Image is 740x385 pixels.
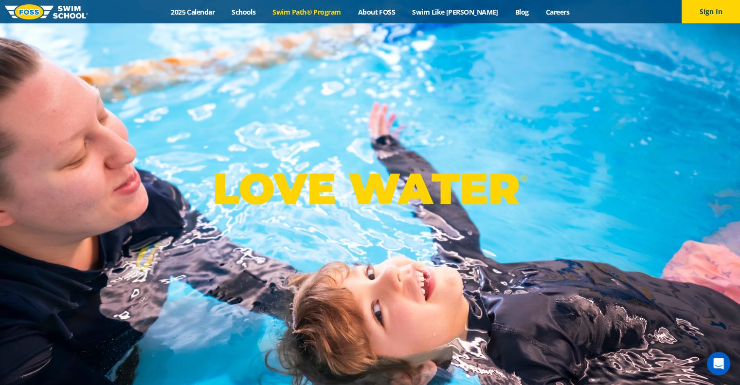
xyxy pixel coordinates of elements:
div: Open Intercom Messenger [707,352,730,375]
a: About FOSS [349,7,404,17]
a: Blog [506,7,537,17]
a: Careers [537,7,578,17]
p: LOVE WATER [213,163,527,215]
a: Swim Like [PERSON_NAME] [404,7,507,17]
a: Swim Path® Program [264,7,349,17]
sup: ® [520,172,527,184]
a: Schools [223,7,264,17]
a: 2025 Calendar [162,7,223,17]
img: FOSS Swim School Logo [5,4,88,19]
